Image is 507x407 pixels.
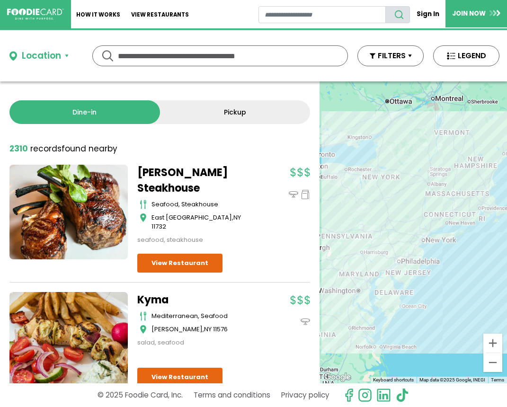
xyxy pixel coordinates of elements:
[137,165,256,196] a: [PERSON_NAME] Steakhouse
[385,6,410,23] button: search
[483,353,502,372] button: Zoom out
[258,6,386,23] input: restaurant search
[137,292,256,308] a: Kyma
[140,311,147,321] img: cutlery_icon.svg
[376,388,391,402] img: linkedin.svg
[137,338,256,347] div: salad, seafood
[160,100,311,124] a: Pickup
[22,49,61,63] div: Location
[194,387,270,403] a: Terms and conditions
[233,213,241,222] span: NY
[433,45,499,66] button: LEGEND
[151,200,256,209] div: seafood, steakhouse
[301,190,310,199] img: pickup_icon.svg
[9,143,28,154] strong: 2310
[357,45,424,66] button: FILTERS
[9,143,117,155] div: found nearby
[140,200,147,209] img: cutlery_icon.svg
[213,325,228,334] span: 11576
[151,213,256,231] div: ,
[151,311,256,321] div: mediterranean, seafood
[342,388,356,402] svg: check us out on facebook
[140,213,147,222] img: map_icon.svg
[140,325,147,334] img: map_icon.svg
[204,325,212,334] span: NY
[98,387,183,403] p: © 2025 Foodie Card, Inc.
[301,317,310,327] img: dinein_icon.svg
[322,371,353,383] img: Google
[419,377,485,382] span: Map data ©2025 Google, INEGI
[151,325,203,334] span: [PERSON_NAME]
[151,213,232,222] span: East [GEOGRAPHIC_DATA]
[373,377,414,383] button: Keyboard shortcuts
[289,190,298,199] img: dinein_icon.svg
[151,222,166,231] span: 11732
[9,49,69,63] button: Location
[9,100,160,124] a: Dine-in
[151,325,256,334] div: ,
[395,388,409,402] img: tiktok.svg
[137,368,222,387] a: View Restaurant
[491,377,504,382] a: Terms
[137,235,256,245] div: seafood, steakhouse
[410,6,445,22] a: Sign In
[281,387,329,403] a: Privacy policy
[30,143,62,154] span: records
[7,9,64,20] img: FoodieCard; Eat, Drink, Save, Donate
[137,254,222,273] a: View Restaurant
[483,334,502,353] button: Zoom in
[322,371,353,383] a: Open this area in Google Maps (opens a new window)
